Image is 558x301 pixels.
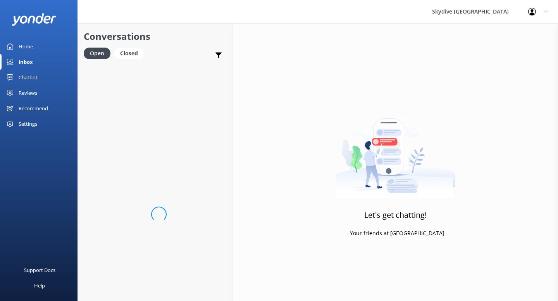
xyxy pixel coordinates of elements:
[19,101,48,116] div: Recommend
[114,49,148,57] a: Closed
[34,278,45,293] div: Help
[19,116,37,132] div: Settings
[24,262,55,278] div: Support Docs
[84,48,110,59] div: Open
[19,70,38,85] div: Chatbot
[364,209,427,221] h3: Let's get chatting!
[84,29,226,44] h2: Conversations
[19,54,33,70] div: Inbox
[346,229,444,238] p: - Your friends at [GEOGRAPHIC_DATA]
[19,39,33,54] div: Home
[12,13,56,26] img: yonder-white-logo.png
[336,102,455,199] img: artwork of a man stealing a conversation from at giant smartphone
[114,48,144,59] div: Closed
[84,49,114,57] a: Open
[19,85,37,101] div: Reviews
